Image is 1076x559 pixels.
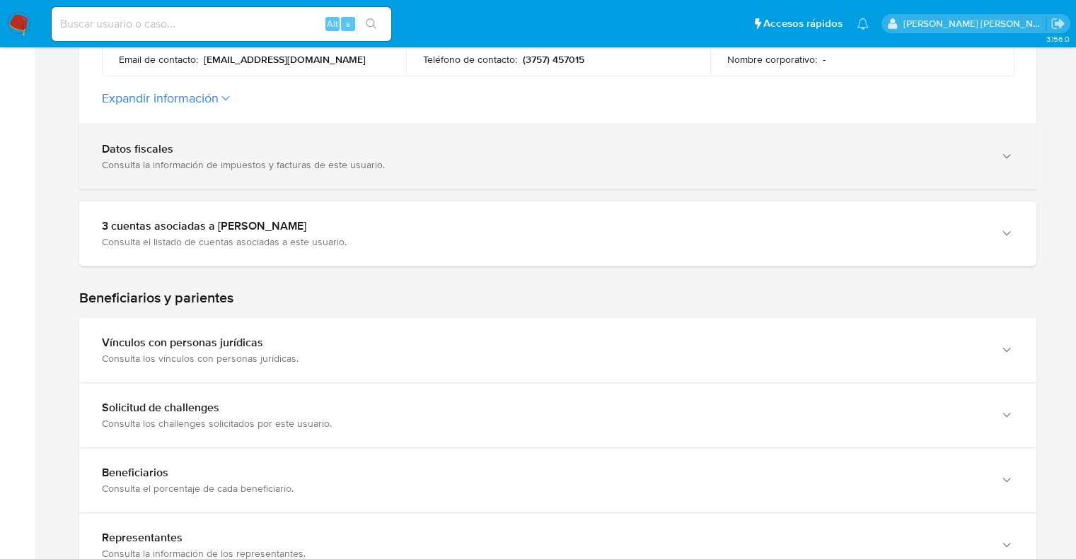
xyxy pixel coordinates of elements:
span: s [346,17,350,30]
span: Alt [327,17,338,30]
span: 3.156.0 [1046,33,1069,45]
input: Buscar usuario o caso... [52,15,391,33]
button: search-icon [357,14,386,34]
span: Accesos rápidos [763,16,843,31]
a: Notificaciones [857,18,869,30]
p: ext_noevirar@mercadolibre.com [903,17,1046,30]
a: Salir [1051,16,1065,31]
